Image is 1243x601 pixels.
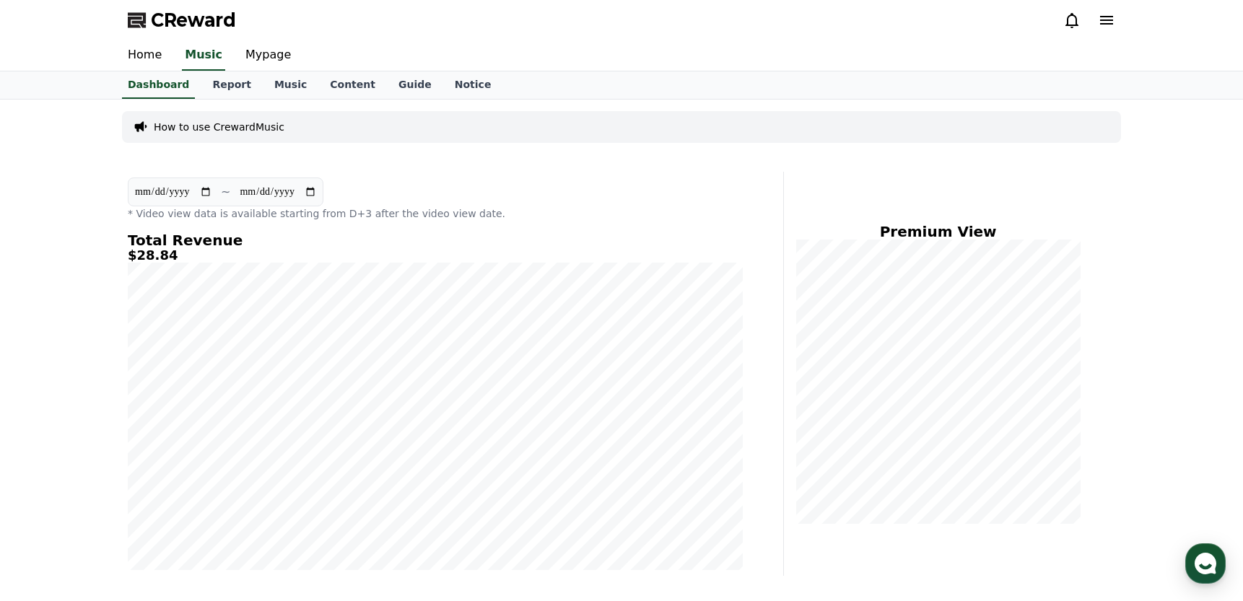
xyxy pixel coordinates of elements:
a: Report [201,71,263,99]
h5: $28.84 [128,248,743,263]
a: Music [182,40,225,71]
span: CReward [151,9,236,32]
p: * Video view data is available starting from D+3 after the video view date. [128,206,743,221]
a: Mypage [234,40,302,71]
a: Notice [443,71,503,99]
a: Dashboard [122,71,195,99]
h4: Total Revenue [128,232,743,248]
a: CReward [128,9,236,32]
a: Music [263,71,318,99]
a: How to use CrewardMusic [154,120,284,134]
h4: Premium View [795,224,1081,240]
a: Content [318,71,387,99]
a: Guide [387,71,443,99]
p: ~ [221,183,230,201]
a: Home [116,40,173,71]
